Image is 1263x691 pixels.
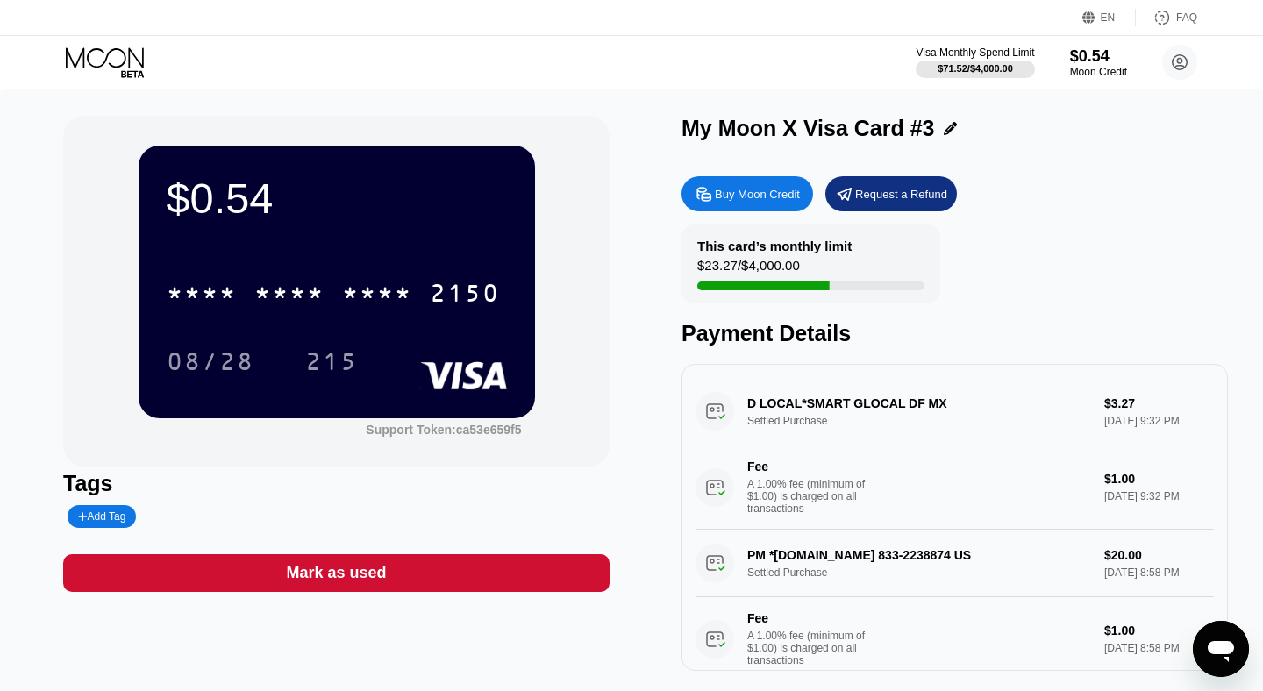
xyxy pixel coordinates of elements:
div: Fee [747,611,870,625]
div: 215 [292,339,371,383]
div: Request a Refund [855,187,947,202]
div: [DATE] 8:58 PM [1104,642,1214,654]
div: This card’s monthly limit [697,239,852,253]
div: Visa Monthly Spend Limit$71.52/$4,000.00 [916,46,1034,78]
div: Mark as used [286,563,386,583]
div: $23.27 / $4,000.00 [697,258,800,281]
div: Tags [63,471,610,496]
div: $0.54 [1070,47,1127,66]
div: $0.54 [167,174,507,223]
div: $1.00 [1104,472,1214,486]
div: 08/28 [167,350,254,378]
div: Mark as used [63,554,610,592]
div: FAQ [1176,11,1197,24]
iframe: Button to launch messaging window [1193,621,1249,677]
div: [DATE] 9:32 PM [1104,490,1214,502]
div: Visa Monthly Spend Limit [916,46,1034,59]
div: $71.52 / $4,000.00 [938,63,1013,74]
div: 08/28 [153,339,268,383]
div: $0.54Moon Credit [1070,47,1127,78]
div: FAQ [1136,9,1197,26]
div: Payment Details [681,321,1228,346]
div: Fee [747,459,870,474]
div: Buy Moon Credit [715,187,800,202]
div: Support Token:ca53e659f5 [366,423,521,437]
div: EN [1101,11,1116,24]
div: My Moon X Visa Card #3 [681,116,935,141]
div: FeeA 1.00% fee (minimum of $1.00) is charged on all transactions$1.00[DATE] 9:32 PM [696,445,1214,530]
div: Buy Moon Credit [681,176,813,211]
div: EN [1082,9,1136,26]
div: A 1.00% fee (minimum of $1.00) is charged on all transactions [747,478,879,515]
div: 215 [305,350,358,378]
div: A 1.00% fee (minimum of $1.00) is charged on all transactions [747,630,879,666]
div: Moon Credit [1070,66,1127,78]
div: Support Token: ca53e659f5 [366,423,521,437]
div: $1.00 [1104,623,1214,638]
div: Add Tag [78,510,125,523]
div: FeeA 1.00% fee (minimum of $1.00) is charged on all transactions$1.00[DATE] 8:58 PM [696,597,1214,681]
div: Add Tag [68,505,136,528]
div: Request a Refund [825,176,957,211]
div: 2150 [430,281,500,310]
